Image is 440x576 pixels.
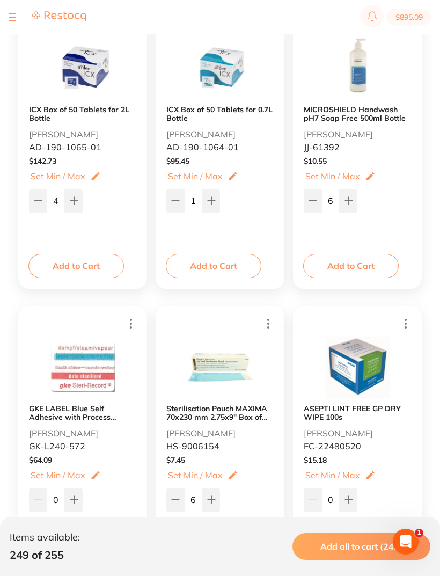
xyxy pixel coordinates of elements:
span: Add all to cart (249) [320,541,402,552]
p: Items available: [10,532,80,543]
p: JJ-61392 [304,142,340,152]
p: Set Min / Max [31,470,85,480]
button: Add all to cart (249) [292,533,430,560]
button: $895.09 [387,9,431,26]
button: Add to Cart [166,254,261,278]
div: $ 7.45 [166,456,274,464]
p: [PERSON_NAME] [304,129,373,139]
button: MICROSHIELD Handwash pH7 Soap Free 500ml Bottle [304,105,411,122]
p: Set Min / Max [305,171,360,181]
p: AD-190-1065-01 [29,142,101,152]
div: $ 10.55 [304,157,411,165]
p: Set Min / Max [305,470,360,480]
img: Restocq Logo [32,11,86,22]
p: [PERSON_NAME] [29,428,98,438]
img: LmpwZw [325,35,390,101]
p: Set Min / Max [168,470,223,480]
p: AD-190-1064-01 [166,142,239,152]
button: ASEPTI LINT FREE GP DRY WIPE 100s [304,404,411,421]
p: Set Min / Max [168,171,223,181]
div: $ 15.18 [304,456,411,464]
p: [PERSON_NAME] [166,428,236,438]
button: ICX Box of 50 Tablets for 0.7L Bottle [166,105,274,122]
p: [PERSON_NAME] [29,129,98,139]
span: 1 [415,529,423,537]
p: 249 of 255 [10,549,80,561]
img: NTcyLmpwZw [50,334,115,400]
p: EC-22480520 [304,441,361,451]
div: $ 64.09 [29,456,136,464]
p: Set Min / Max [31,171,85,181]
img: NTQuanBn [188,334,253,400]
button: GKE LABEL Blue Self Adhesive with Process Indicator x 750 [29,404,136,421]
p: HS-9006154 [166,441,219,451]
p: [PERSON_NAME] [166,129,236,139]
button: ICX Box of 50 Tablets for 2L Bottle [29,105,136,122]
p: GK-L240-572 [29,441,85,451]
img: NTIwLmpwZw [325,334,390,400]
div: $ 142.73 [29,157,136,165]
p: [PERSON_NAME] [304,428,373,438]
a: Restocq Logo [32,11,86,24]
img: MDY1LTAxLmpwZw [50,35,115,101]
button: Add to Cart [303,254,399,278]
button: Add to Cart [28,254,124,278]
iframe: Intercom live chat [393,529,419,555]
img: MDY0LTAxLmpwZw [188,35,253,101]
button: Sterilisation Pouch MAXIMA 70x230 mm 2.75x9" Box of 200 [166,404,274,421]
div: $ 95.45 [166,157,274,165]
